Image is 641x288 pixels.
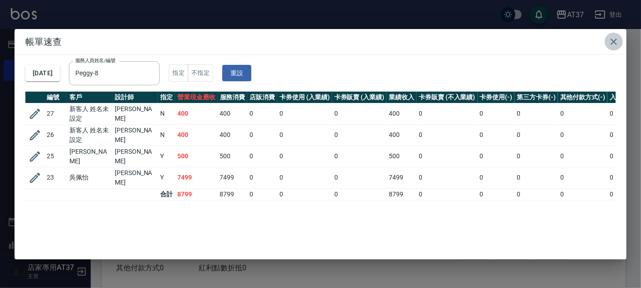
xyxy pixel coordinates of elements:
[277,103,332,124] td: 0
[44,103,67,124] td: 27
[416,92,477,103] th: 卡券販賣 (不入業績)
[25,65,60,82] button: [DATE]
[247,188,277,200] td: 0
[416,167,477,188] td: 0
[44,92,67,103] th: 編號
[558,103,608,124] td: 0
[169,64,188,82] button: 指定
[514,167,558,188] td: 0
[67,124,113,146] td: 新客人 姓名未設定
[514,103,558,124] td: 0
[175,92,218,103] th: 營業現金應收
[247,103,277,124] td: 0
[277,188,332,200] td: 0
[514,188,558,200] td: 0
[15,29,626,54] h2: 帳單速查
[478,124,515,146] td: 0
[247,124,277,146] td: 0
[188,64,213,82] button: 不指定
[247,167,277,188] td: 0
[44,146,67,167] td: 25
[387,103,416,124] td: 400
[218,188,248,200] td: 8799
[247,146,277,167] td: 0
[67,92,113,103] th: 客戶
[277,124,332,146] td: 0
[158,124,175,146] td: N
[218,92,248,103] th: 服務消費
[514,124,558,146] td: 0
[416,146,477,167] td: 0
[558,124,608,146] td: 0
[387,124,416,146] td: 400
[478,92,515,103] th: 卡券使用(-)
[175,103,218,124] td: 400
[387,188,416,200] td: 8799
[387,92,416,103] th: 業績收入
[277,92,332,103] th: 卡券使用 (入業績)
[247,92,277,103] th: 店販消費
[175,124,218,146] td: 400
[277,167,332,188] td: 0
[218,146,248,167] td: 500
[478,167,515,188] td: 0
[113,167,158,188] td: [PERSON_NAME]
[332,92,387,103] th: 卡券販賣 (入業績)
[158,146,175,167] td: Y
[558,188,608,200] td: 0
[67,146,113,167] td: [PERSON_NAME]
[478,188,515,200] td: 0
[218,167,248,188] td: 7499
[416,124,477,146] td: 0
[277,146,332,167] td: 0
[218,124,248,146] td: 400
[558,92,608,103] th: 其他付款方式(-)
[67,167,113,188] td: 吳佩怡
[387,146,416,167] td: 500
[67,103,113,124] td: 新客人 姓名未設定
[332,146,387,167] td: 0
[44,167,67,188] td: 23
[158,103,175,124] td: N
[113,92,158,103] th: 設計師
[416,103,477,124] td: 0
[558,167,608,188] td: 0
[158,92,175,103] th: 指定
[113,124,158,146] td: [PERSON_NAME]
[514,92,558,103] th: 第三方卡券(-)
[158,188,175,200] td: 合計
[175,188,218,200] td: 8799
[175,146,218,167] td: 500
[416,188,477,200] td: 0
[218,103,248,124] td: 400
[558,146,608,167] td: 0
[514,146,558,167] td: 0
[387,167,416,188] td: 7499
[175,167,218,188] td: 7499
[44,124,67,146] td: 26
[222,65,251,82] button: 重設
[113,103,158,124] td: [PERSON_NAME]
[332,167,387,188] td: 0
[332,103,387,124] td: 0
[75,57,115,64] label: 服務人員姓名/編號
[113,146,158,167] td: [PERSON_NAME]
[332,124,387,146] td: 0
[158,167,175,188] td: Y
[478,103,515,124] td: 0
[478,146,515,167] td: 0
[332,188,387,200] td: 0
